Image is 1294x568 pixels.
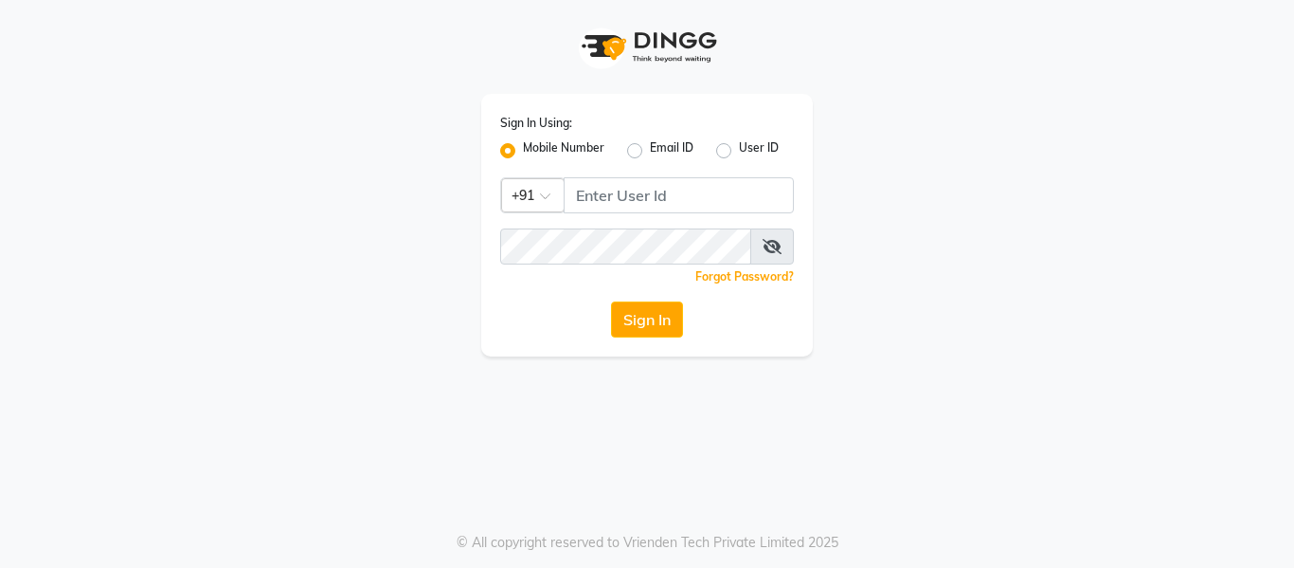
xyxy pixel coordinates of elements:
[739,139,779,162] label: User ID
[500,229,751,265] input: Username
[523,139,604,162] label: Mobile Number
[650,139,693,162] label: Email ID
[695,269,794,284] a: Forgot Password?
[571,19,723,75] img: logo1.svg
[611,302,683,338] button: Sign In
[500,115,572,132] label: Sign In Using:
[564,177,794,213] input: Username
